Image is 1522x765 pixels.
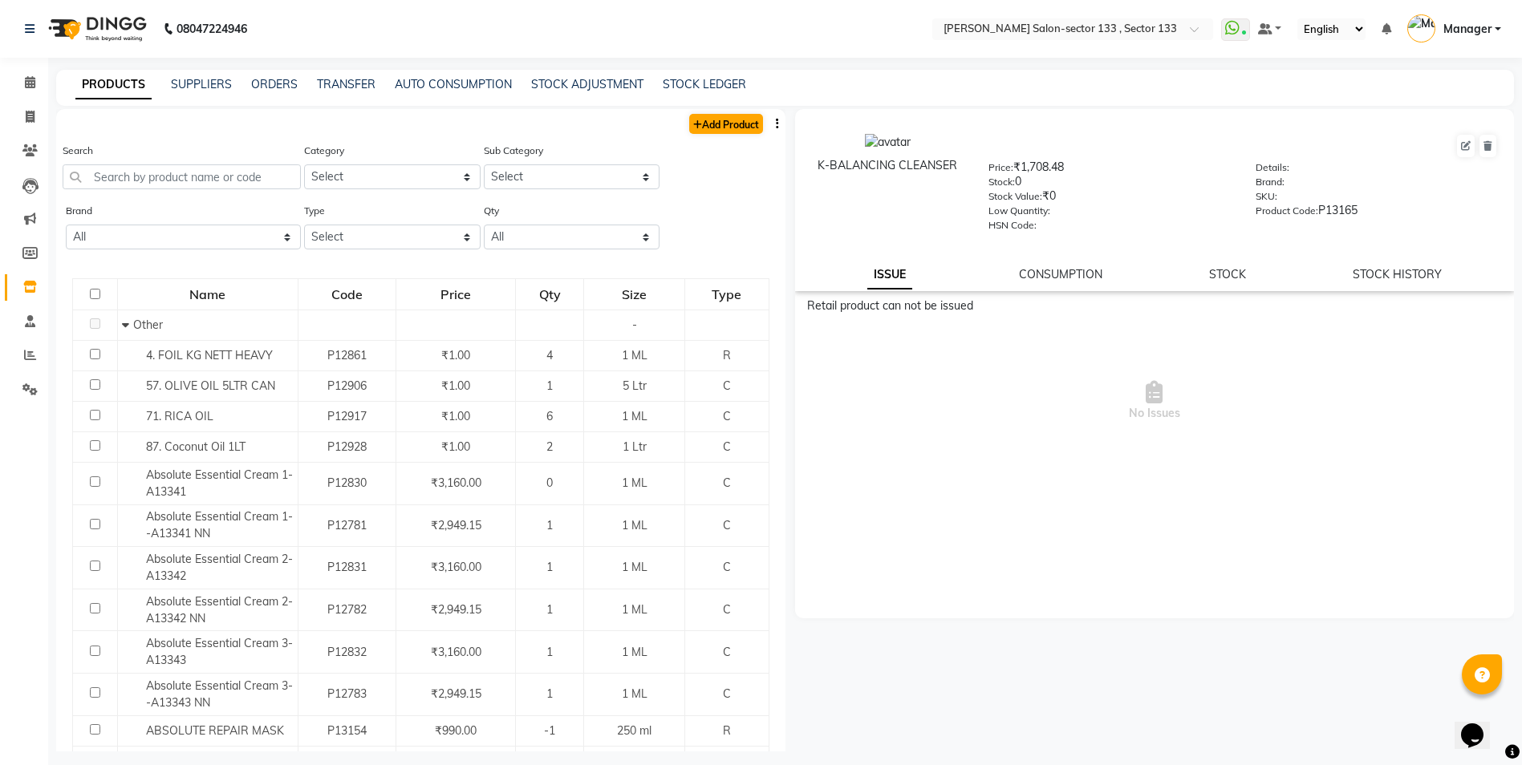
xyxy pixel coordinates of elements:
a: ORDERS [251,77,298,91]
span: Manager [1443,21,1492,38]
iframe: chat widget [1455,701,1506,749]
a: STOCK HISTORY [1353,267,1442,281]
div: K-BALANCING CLEANSER [811,157,965,174]
span: 1 [546,560,553,574]
div: Code [299,280,396,309]
span: 5 Ltr [623,378,647,393]
label: HSN Code: [988,218,1037,233]
span: - [632,318,637,332]
label: SKU: [1256,189,1277,204]
span: 1 ML [622,686,647,701]
span: P12917 [327,409,367,423]
div: P13165 [1256,202,1498,225]
label: Product Code: [1256,204,1318,218]
span: ₹990.00 [435,723,477,738]
a: SUPPLIERS [171,77,232,91]
span: P13154 [327,723,367,738]
span: 4. FOIL KG NETT HEAVY [146,348,273,362]
span: 1 ML [622,560,647,574]
span: 57. OLIVE OIL 5LTR CAN [146,378,275,393]
span: Absolute Essential Cream 3-A13343 [146,636,293,667]
span: ₹1.00 [441,439,470,454]
a: STOCK [1209,267,1246,281]
label: Low Quantity: [988,204,1050,218]
span: 71. RICA OIL [146,409,213,423]
a: Add Product [689,114,763,134]
span: Collapse Row [122,318,133,332]
a: AUTO CONSUMPTION [395,77,512,91]
span: 87. Coconut Oil 1LT [146,439,246,454]
span: C [723,378,731,393]
div: Size [585,280,684,309]
span: P12832 [327,645,367,659]
span: R [723,723,731,738]
span: ₹2,949.15 [431,686,481,701]
span: P12782 [327,602,367,617]
span: ₹1.00 [441,409,470,423]
a: STOCK LEDGER [663,77,746,91]
span: Absolute Essential Cream 3--A13343 NN [146,678,293,710]
span: ₹3,160.00 [431,476,481,490]
span: R [723,348,731,362]
span: P12861 [327,348,367,362]
span: -1 [544,723,555,738]
span: Absolute Essential Cream 1-A13341 [146,467,293,499]
span: ₹3,160.00 [431,560,481,574]
span: C [723,476,731,490]
input: Search by product name or code [63,164,301,189]
label: Stock Value: [988,189,1042,204]
a: TRANSFER [317,77,375,91]
label: Sub Category [484,144,543,158]
label: Qty [484,204,499,218]
span: No Issues [807,321,1503,481]
span: P12831 [327,560,367,574]
label: Brand: [1256,175,1285,189]
span: 1 [546,645,553,659]
span: C [723,409,731,423]
span: 6 [546,409,553,423]
span: ABSOLUTE REPAIR MASK [146,723,284,738]
span: C [723,560,731,574]
a: ISSUE [867,261,912,289]
div: Name [119,280,297,309]
div: ₹1,708.48 [988,159,1231,181]
span: P12906 [327,378,367,393]
div: Qty [517,280,582,309]
a: STOCK ADJUSTMENT [531,77,643,91]
a: PRODUCTS [75,71,152,99]
label: Search [63,144,93,158]
span: P12783 [327,686,367,701]
span: ₹2,949.15 [431,602,481,617]
label: Stock: [988,175,1015,189]
div: 0 [988,173,1231,196]
span: 1 ML [622,476,647,490]
b: 08047224946 [177,6,247,51]
span: ₹1.00 [441,348,470,362]
div: Type [686,280,767,309]
img: logo [41,6,151,51]
span: 1 Ltr [623,439,647,454]
span: 1 ML [622,518,647,532]
div: Retail product can not be issued [807,297,1503,314]
span: P12928 [327,439,367,454]
span: 1 ML [622,602,647,617]
div: ₹0 [988,188,1231,210]
label: Price: [988,160,1013,175]
span: 0 [546,476,553,490]
div: Price [397,280,514,309]
label: Category [304,144,344,158]
span: Other [133,318,163,332]
span: 1 [546,602,553,617]
span: C [723,645,731,659]
span: ₹1.00 [441,378,470,393]
label: Type [304,204,325,218]
span: ₹3,160.00 [431,645,481,659]
label: Brand [66,204,92,218]
span: C [723,518,731,532]
span: 1 ML [622,409,647,423]
span: Absolute Essential Cream 2-A13342 NN [146,594,293,625]
span: 1 [546,518,553,532]
span: 1 [546,686,553,701]
span: P12781 [327,518,367,532]
span: 250 ml [617,723,651,738]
